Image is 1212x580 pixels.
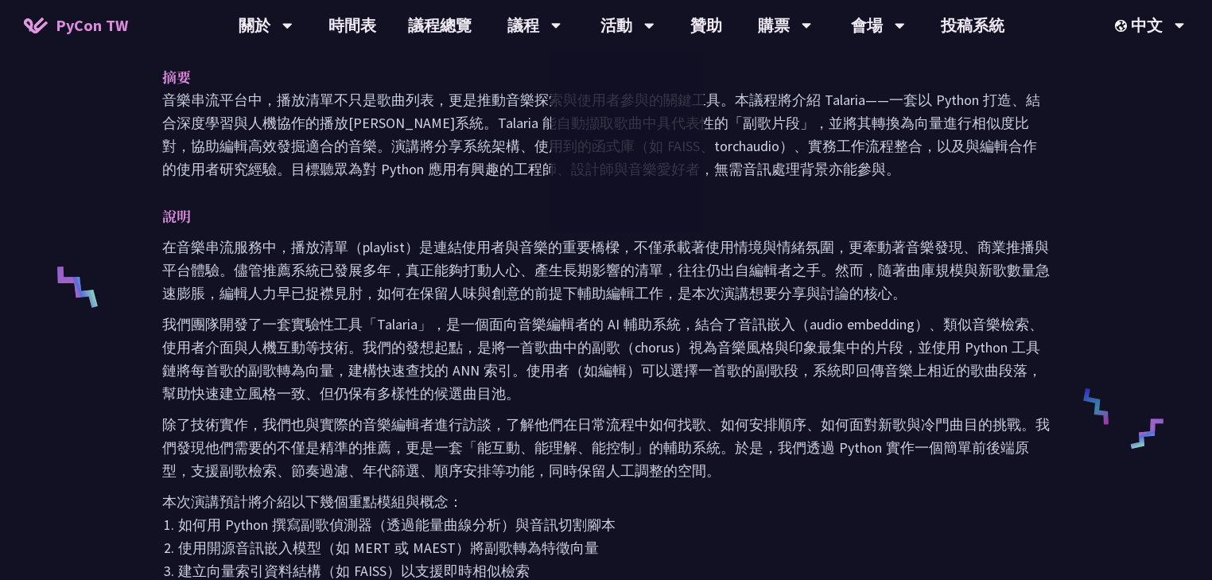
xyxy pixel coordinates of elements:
[24,18,48,33] img: Home icon of PyCon TW 2025
[162,313,1050,405] p: 我們團隊開發了一套實驗性工具「Talaria」，是一個面向音樂編輯者的 AI 輔助系統，結合了音訊嵌入（audio embedding）、類似音樂檢索、使用者介面與人機互動等技術。我們的發想起點...
[8,6,144,45] a: PyCon TW
[1115,20,1131,32] img: Locale Icon
[56,14,128,37] span: PyCon TW
[162,204,1018,228] p: 說明
[178,536,1050,559] li: 使用開源音訊嵌入模型（如 MERT 或 MAEST）將副歌轉為特徵向量
[162,413,1050,482] p: 除了技術實作，我們也與實際的音樂編輯者進行訪談，了解他們在日常流程中如何找歌、如何安排順序、如何面對新歌與冷門曲目的挑戰。我們發現他們需要的不僅是精準的推薦，更是一套「能互動、能理解、能控制」的...
[162,88,1050,181] p: 音樂串流平台中，播放清單不只是歌曲列表，更是推動音樂探索與使用者參與的關鍵工具。本議程將介紹 Talaria——一套以 Python 打造、結合深度學習與人機協作的播放[PERSON_NAME]...
[162,65,1018,88] p: 摘要
[178,513,1050,536] li: 如何用 Python 撰寫副歌偵測器（透過能量曲線分析）與音訊切割腳本
[162,490,1050,513] p: 本次演講預計將介紹以下幾個重點模組與概念：
[162,236,1050,305] p: 在音樂串流服務中，播放清單（playlist）是連結使用者與音樂的重要橋樑，不僅承載著使用情境與情緒氛圍，更牽動著音樂發現、商業推播與平台體驗。儘管推薦系統已發展多年，真正能夠打動人心、產生長期...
